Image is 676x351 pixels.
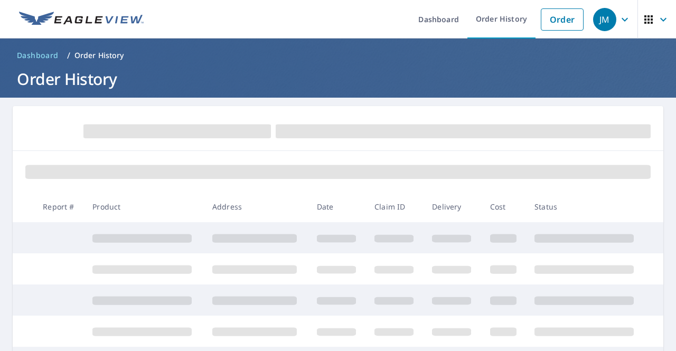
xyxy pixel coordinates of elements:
span: Dashboard [17,50,59,61]
th: Claim ID [366,191,424,222]
a: Dashboard [13,47,63,64]
th: Report # [34,191,84,222]
h1: Order History [13,68,663,90]
div: JM [593,8,616,31]
th: Product [84,191,204,222]
th: Date [308,191,366,222]
th: Cost [482,191,527,222]
p: Order History [74,50,124,61]
li: / [67,49,70,62]
img: EV Logo [19,12,144,27]
th: Address [204,191,308,222]
nav: breadcrumb [13,47,663,64]
th: Delivery [424,191,481,222]
a: Order [541,8,584,31]
th: Status [526,191,646,222]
